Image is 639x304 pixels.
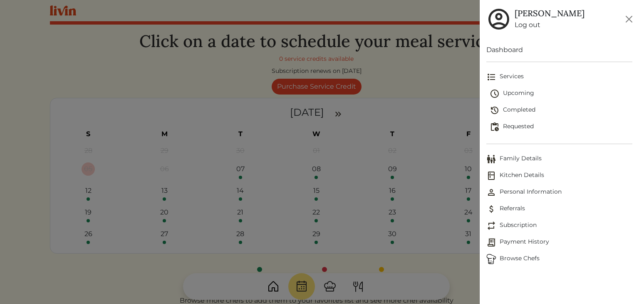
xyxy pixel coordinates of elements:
[622,12,636,26] button: Close
[486,217,632,234] a: SubscriptionSubscription
[486,187,632,197] span: Personal Information
[486,45,632,55] a: Dashboard
[490,89,632,99] span: Upcoming
[486,204,496,214] img: Referrals
[486,154,496,164] img: Family Details
[486,201,632,217] a: ReferralsReferrals
[486,254,496,264] img: Browse Chefs
[490,89,500,99] img: schedule-fa401ccd6b27cf58db24c3bb5584b27dcd8bd24ae666a918e1c6b4ae8c451a22.svg
[486,237,632,247] span: Payment History
[486,234,632,251] a: Payment HistoryPayment History
[486,184,632,201] a: Personal InformationPersonal Information
[490,85,632,102] a: Upcoming
[486,204,632,214] span: Referrals
[490,122,500,132] img: pending_actions-fd19ce2ea80609cc4d7bbea353f93e2f363e46d0f816104e4e0650fdd7f915cf.svg
[486,221,496,231] img: Subscription
[486,154,632,164] span: Family Details
[486,187,496,197] img: Personal Information
[486,72,496,82] img: format_list_bulleted-ebc7f0161ee23162107b508e562e81cd567eeab2455044221954b09d19068e74.svg
[515,20,585,30] a: Log out
[486,171,496,181] img: Kitchen Details
[486,167,632,184] a: Kitchen DetailsKitchen Details
[486,171,632,181] span: Kitchen Details
[490,119,632,135] a: Requested
[486,221,632,231] span: Subscription
[486,254,632,264] span: Browse Chefs
[486,72,632,82] span: Services
[490,102,632,119] a: Completed
[490,122,632,132] span: Requested
[486,251,632,267] a: ChefsBrowse Chefs
[486,69,632,85] a: Services
[490,105,632,115] span: Completed
[486,237,496,247] img: Payment History
[486,7,511,32] img: user_account-e6e16d2ec92f44fc35f99ef0dc9cddf60790bfa021a6ecb1c896eb5d2907b31c.svg
[486,151,632,167] a: Family DetailsFamily Details
[490,105,500,115] img: history-2b446bceb7e0f53b931186bf4c1776ac458fe31ad3b688388ec82af02103cd45.svg
[515,8,585,18] h5: [PERSON_NAME]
